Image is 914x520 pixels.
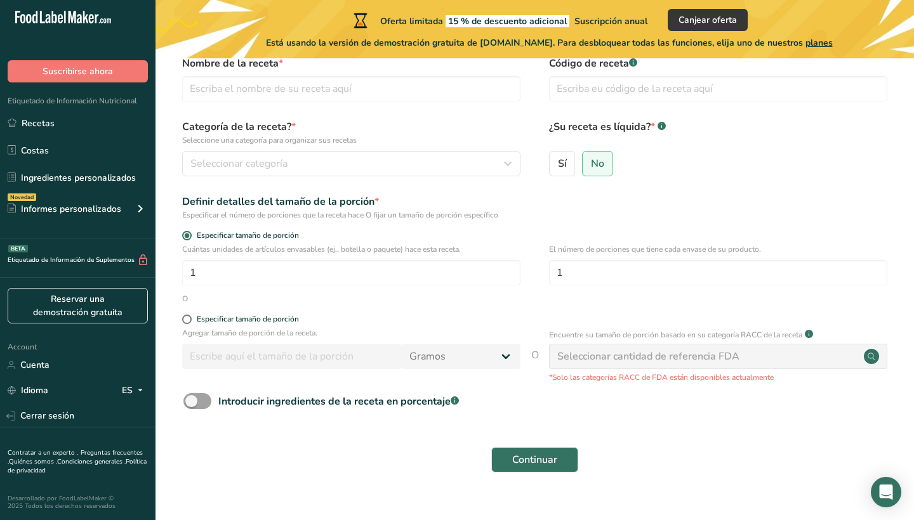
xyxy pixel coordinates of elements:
[182,76,520,101] input: Escriba el nombre de su receta aquí
[9,457,57,466] a: Quiénes somos .
[197,315,299,324] div: Especificar tamaño de porción
[182,244,520,255] p: Cuántas unidades de artículos envasables (ej., botella o paquete) hace esta receta.
[805,37,833,49] span: planes
[549,76,887,101] input: Escriba eu código de la receta aquí
[182,327,520,339] p: Agregar tamaño de porción de la receta.
[43,65,113,78] span: Suscribirse ahora
[557,349,739,364] div: Seleccionar cantidad de referencia FDA
[8,202,121,216] div: Informes personalizados
[182,56,520,71] label: Nombre de la receta
[122,383,148,398] div: ES
[591,157,604,170] span: No
[8,448,78,457] a: Contratar a un experto .
[190,156,288,171] span: Seleccionar categoría
[8,245,28,252] div: BETA
[558,157,567,170] span: Sí
[574,15,647,27] span: Suscripción anual
[182,344,402,369] input: Escribe aquí el tamaño de la porción
[8,288,148,323] a: Reservar una demostración gratuita
[549,329,802,341] p: Encuentre su tamaño de porción basado en su categoría RACC de la receta
[182,293,188,304] div: O
[549,372,887,383] p: *Solo las categorías RACC de FDA están disponibles actualmente
[8,457,147,475] a: Política de privacidad
[266,36,833,49] span: Está usando la versión de demostración gratuita de [DOMAIN_NAME]. Para desbloquear todas las func...
[8,379,48,401] a: Idioma
[8,193,36,201] div: Novedad
[351,13,647,28] div: Oferta limitada
[549,244,887,255] p: El número de porciones que tiene cada envase de su producto.
[182,194,520,209] div: Definir detalles del tamaño de la porción
[871,477,901,507] div: Open Intercom Messenger
[182,151,520,176] button: Seleccionar categoría
[446,15,569,27] span: 15 % de descuento adicional
[218,394,459,409] div: Introducir ingredientes de la receta en porcentaje
[182,209,520,221] div: Especificar el número de porciones que la receta hace O fijar un tamaño de porción específico
[679,13,737,27] span: Canjear oferta
[182,134,520,146] p: Seleccione una categoría para organizar sus recetas
[549,119,887,146] label: ¿Su receta es líquida?
[531,348,539,383] span: O
[512,452,557,467] span: Continuar
[182,119,520,146] label: Categoría de la receta?
[192,231,299,240] span: Especificar tamaño de porción
[8,60,148,82] button: Suscribirse ahora
[491,447,578,472] button: Continuar
[8,448,143,466] a: Preguntas frecuentes .
[8,495,148,510] div: Desarrollado por FoodLabelMaker © 2025 Todos los derechos reservados
[57,457,126,466] a: Condiciones generales .
[549,56,887,71] label: Código de receta
[668,9,748,31] button: Canjear oferta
